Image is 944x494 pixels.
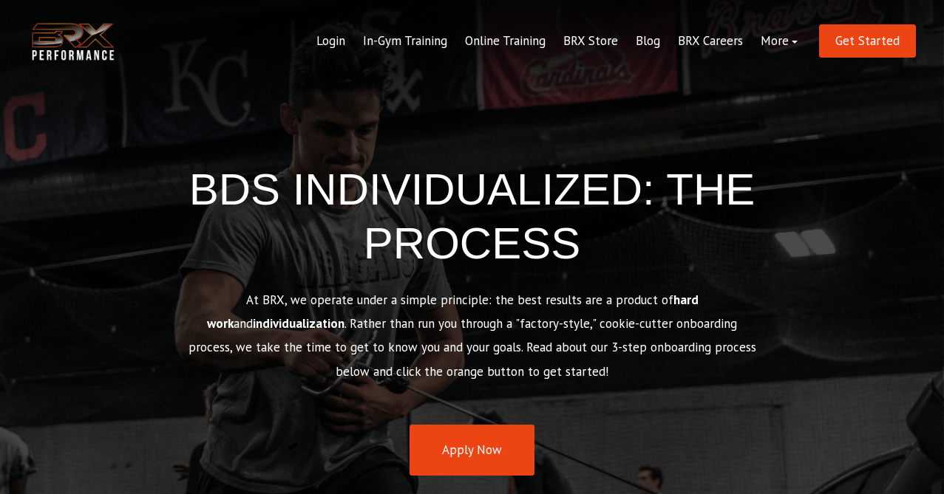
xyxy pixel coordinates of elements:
strong: individualization [253,315,344,332]
a: More [752,24,807,59]
a: Login [308,24,354,59]
a: Apply Now [410,425,534,476]
div: Navigation Menu [308,24,807,59]
a: Blog [627,24,669,59]
p: At BRX, we operate under a simple principle: the best results are a product of and . Rather than ... [184,288,761,407]
a: BRX Careers [669,24,752,59]
a: BRX Store [554,24,627,59]
a: Get Started [819,24,916,58]
a: Online Training [456,24,554,59]
a: In-Gym Training [354,24,456,59]
span: BDS INDIVIDUALIZED: THE PROCESS [189,165,755,268]
img: BRX Transparent Logo-2 [29,19,118,64]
